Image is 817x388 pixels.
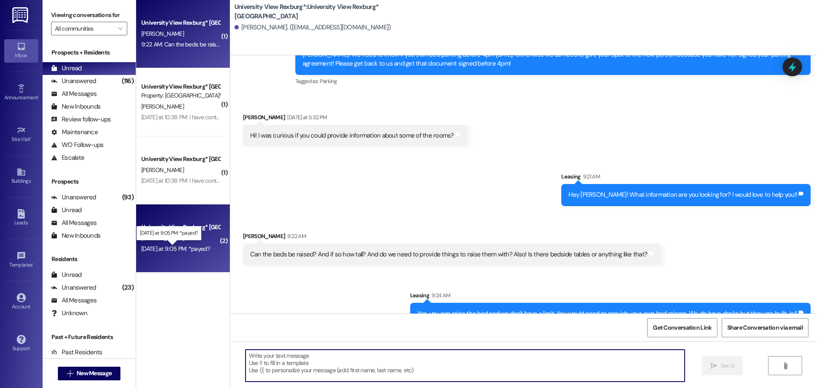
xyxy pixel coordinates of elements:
div: Past + Future Residents [43,333,136,342]
a: Inbox [4,39,38,62]
div: Residents [43,255,136,264]
i:  [67,370,73,377]
div: [PERSON_NAME]! We need to know if you still need parking before 4pm [DATE]! Otherwise we do need ... [303,50,797,69]
div: [DATE] at 9:05 PM: *payed? [141,245,210,253]
span: Share Conversation via email [727,323,803,332]
div: Tagged as: [295,75,811,87]
div: New Inbounds [51,231,100,240]
input: All communities [55,22,114,35]
div: University View Rexburg* [GEOGRAPHIC_DATA] [141,82,220,91]
div: [DATE] at 5:32 PM [285,113,327,122]
div: All Messages [51,218,97,227]
a: Site Visit • [4,123,38,146]
div: Unanswered [51,283,96,292]
label: Viewing conversations for [51,9,127,22]
span: [PERSON_NAME] [141,30,184,37]
div: Can the beds be raised? And if so how tall? And do we need to provide things to raise them with? ... [250,250,647,259]
button: New Message [58,367,121,380]
div: Maintenance [51,128,98,137]
div: 9:22 AM: Can the beds be raised? And if so how tall? And do we need to provide things to raise th... [141,40,528,48]
div: Unanswered [51,77,96,86]
img: ResiDesk Logo [12,7,30,23]
div: [PERSON_NAME]. ([EMAIL_ADDRESS][DOMAIN_NAME]) [234,23,391,32]
div: Hey [PERSON_NAME]! What information are you looking for? I would love to help you!! [568,190,797,199]
div: 9:24 AM [429,291,450,300]
span: [PERSON_NAME] [141,103,184,110]
span: [PERSON_NAME] [141,166,184,174]
div: [DATE] at 10:38 PM: I have contacted the school and they update my deferment to have me returning... [141,113,740,121]
div: [PERSON_NAME] [243,113,468,125]
div: (93) [120,191,136,204]
div: University View Rexburg* [GEOGRAPHIC_DATA] [141,18,220,27]
a: Buildings [4,165,38,188]
div: Review follow-ups [51,115,111,124]
span: • [38,93,39,99]
span: • [31,135,32,141]
div: New Inbounds [51,102,100,111]
div: Escalate [51,153,84,162]
a: Account [4,290,38,313]
div: Leasing [410,291,811,303]
div: WO Follow-ups [51,141,103,149]
span: Send [721,361,734,370]
a: Leads [4,207,38,230]
span: • [33,261,34,267]
a: Support [4,332,38,355]
span: Parking [320,78,337,85]
div: University View Rexburg* [GEOGRAPHIC_DATA] [141,223,220,232]
button: Get Conversation Link [647,318,717,337]
div: Prospects [43,177,136,186]
span: Get Conversation Link [653,323,711,332]
p: [DATE] at 9:05 PM: *payed? [140,230,198,237]
div: Leasing [561,172,811,184]
div: [DATE] at 10:38 PM: I have contacted the school and they update my deferment to have me returning... [141,177,740,184]
div: All Messages [51,89,97,98]
div: Unknown [51,309,87,318]
button: Share Conversation via email [722,318,808,337]
div: Property: [GEOGRAPHIC_DATA]* [141,91,220,100]
div: Unanswered [51,193,96,202]
button: Send [702,356,743,375]
div: 9:22 AM [285,232,306,241]
i:  [782,362,788,369]
a: Templates • [4,249,38,272]
div: Past Residents [51,348,103,357]
div: Unread [51,64,82,73]
i:  [118,25,123,32]
span: [PERSON_NAME] [141,234,184,242]
div: (116) [120,75,136,88]
div: Yes, you can raise the bed and we don't have a limit. You would need to provide your own bed rais... [417,309,797,318]
div: All Messages [51,296,97,305]
b: University View Rexburg*: University View Rexburg* [GEOGRAPHIC_DATA] [234,3,405,21]
span: New Message [77,369,111,378]
div: (23) [120,281,136,294]
div: University View Rexburg* [GEOGRAPHIC_DATA] [141,155,220,164]
div: Hi! I was curious if you could provide information about some of the rooms? [250,131,454,140]
div: Unread [51,206,82,215]
div: Unread [51,270,82,279]
div: 9:21 AM [581,172,600,181]
div: Prospects + Residents [43,48,136,57]
div: [PERSON_NAME] [243,232,661,244]
i:  [711,362,717,369]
